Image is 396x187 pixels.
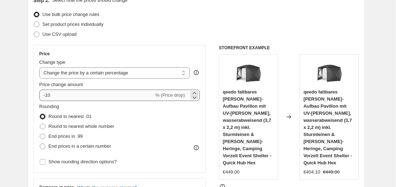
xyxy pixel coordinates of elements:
h6: STOREFRONT EXAMPLE [219,45,359,51]
h3: Price [39,51,50,57]
span: End prices in .99 [49,134,83,139]
span: qeedo faltbares [PERSON_NAME]-Aufbau Pavillon mit UV-[PERSON_NAME], wasserabweisend (3,7 x 2,2 m)... [223,89,271,165]
div: €404.10 [303,169,320,176]
span: % (Price drop) [155,92,185,98]
span: Show rounding direction options? [49,159,117,164]
img: 610G2XelYIL_80x.jpg [234,58,263,86]
span: End prices in a certain number [49,143,111,149]
span: Round to nearest whole number [49,124,114,129]
div: help [193,69,200,76]
strike: €449.00 [323,169,340,176]
input: -15 [39,90,154,101]
div: €449.00 [223,169,240,176]
span: Change type [39,59,66,65]
span: Rounding [39,104,59,109]
span: Round to nearest .01 [49,114,92,119]
span: qeedo faltbares [PERSON_NAME]-Aufbau Pavillon mit UV-[PERSON_NAME], wasserabweisend (3,7 x 2,2 m)... [303,89,352,165]
span: Use bulk price change rules [43,12,99,17]
span: Price change amount [39,82,83,87]
span: Set product prices individually [43,22,104,27]
img: 610G2XelYIL_80x.jpg [315,58,343,86]
span: Use CSV upload [43,32,77,37]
